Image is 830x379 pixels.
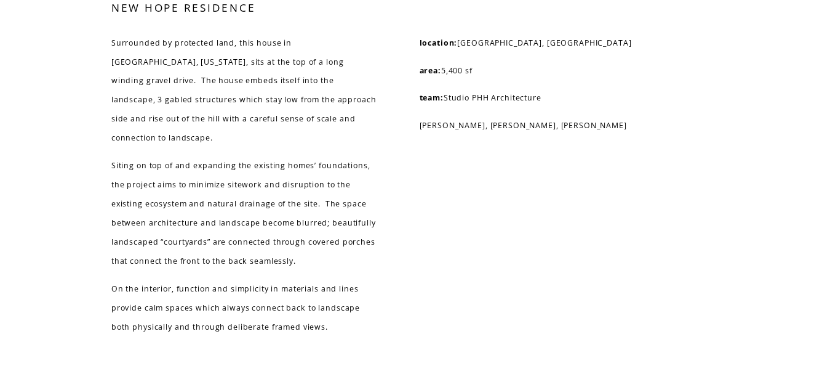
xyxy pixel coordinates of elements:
[420,92,444,103] strong: team:
[111,34,377,149] p: Surrounded by protected land, this house in [GEOGRAPHIC_DATA], [US_STATE], sits at the top of a l...
[420,62,650,81] p: 5,400 sf
[420,65,441,76] strong: area:
[111,280,377,337] p: On the interior, function and simplicity in materials and lines provide calm spaces which always ...
[420,34,650,53] p: [GEOGRAPHIC_DATA], [GEOGRAPHIC_DATA]
[420,89,650,108] p: Studio PHH Architecture
[111,1,377,15] h3: NEW HOPE RESIDENCE
[420,38,458,48] strong: location:
[420,116,650,136] p: [PERSON_NAME], [PERSON_NAME], [PERSON_NAME]
[111,157,377,271] p: Siting on top of and expanding the existing homes’ foundations, the project aims to minimize site...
